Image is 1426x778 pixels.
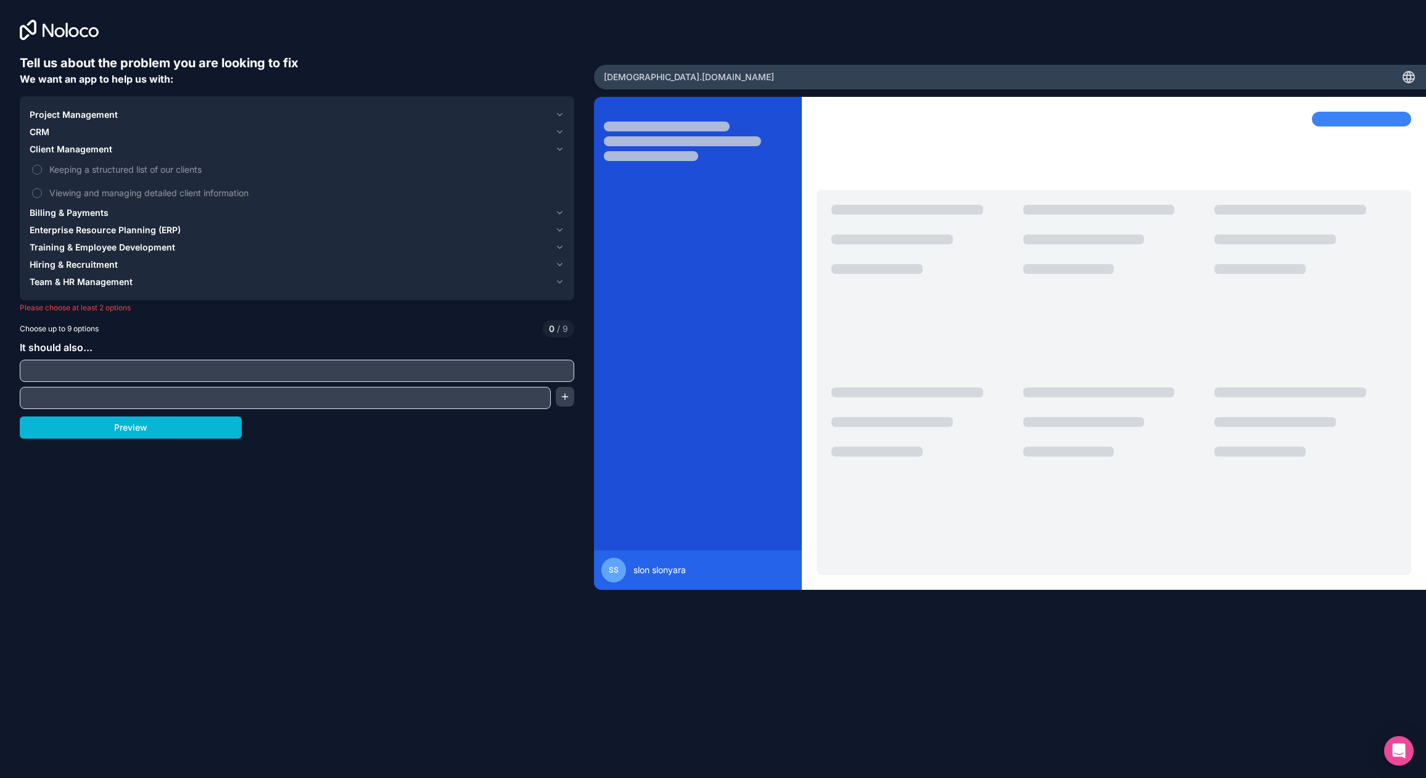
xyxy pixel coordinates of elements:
[1384,736,1414,766] div: Open Intercom Messenger
[554,323,568,335] span: 9
[30,276,133,288] span: Team & HR Management
[20,303,574,313] p: Please choose at least 2 options
[30,143,112,155] span: Client Management
[604,71,774,83] span: [DEMOGRAPHIC_DATA] .[DOMAIN_NAME]
[30,109,118,121] span: Project Management
[30,273,564,291] button: Team & HR Management
[20,54,574,72] h6: Tell us about the problem you are looking to fix
[30,241,175,254] span: Training & Employee Development
[32,165,42,175] button: Keeping a structured list of our clients
[30,259,118,271] span: Hiring & Recruitment
[30,158,564,204] div: Client Management
[30,256,564,273] button: Hiring & Recruitment
[20,416,242,439] button: Preview
[30,239,564,256] button: Training & Employee Development
[49,163,562,176] span: Keeping a structured list of our clients
[30,221,564,239] button: Enterprise Resource Planning (ERP)
[20,323,99,334] span: Choose up to 9 options
[549,323,554,335] span: 0
[20,73,173,85] span: We want an app to help us with:
[30,141,564,158] button: Client Management
[633,564,686,576] span: slon slonyara
[49,186,562,199] span: Viewing and managing detailed client information
[30,224,181,236] span: Enterprise Resource Planning (ERP)
[30,123,564,141] button: CRM
[32,188,42,198] button: Viewing and managing detailed client information
[30,207,109,219] span: Billing & Payments
[30,106,564,123] button: Project Management
[30,126,49,138] span: CRM
[609,565,619,575] span: ss
[557,323,560,334] span: /
[20,341,93,354] span: It should also...
[30,204,564,221] button: Billing & Payments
